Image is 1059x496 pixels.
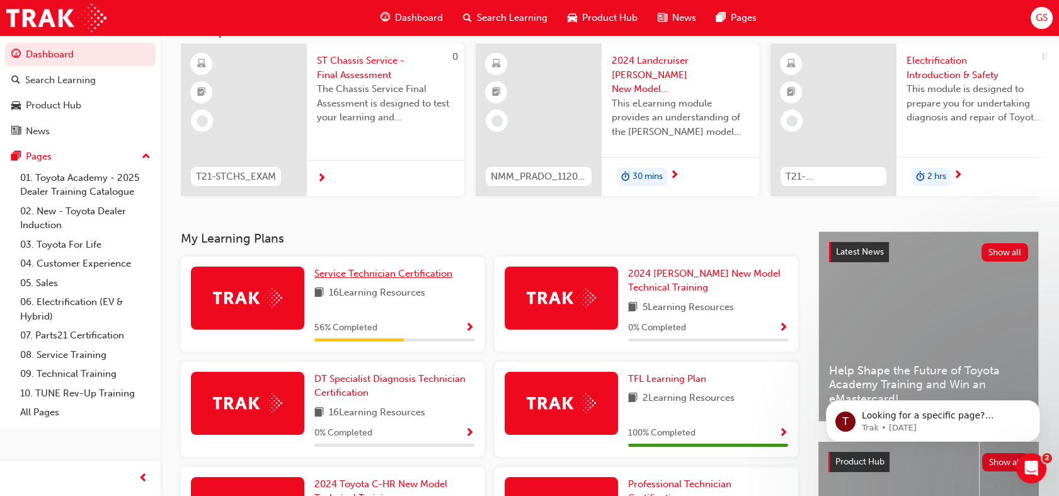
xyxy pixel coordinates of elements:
[317,173,326,185] span: next-icon
[5,69,156,92] a: Search Learning
[568,10,577,26] span: car-icon
[1031,7,1053,29] button: GS
[142,149,151,165] span: up-icon
[907,54,1044,82] span: Electrification Introduction & Safety
[26,149,52,164] div: Pages
[314,405,324,421] span: book-icon
[982,243,1029,262] button: Show all
[628,267,788,295] a: 2024 [PERSON_NAME] New Model Technical Training
[1016,453,1046,483] iframe: Intercom live chat
[213,393,282,413] img: Trak
[15,168,156,202] a: 01. Toyota Academy - 2025 Dealer Training Catalogue
[11,49,21,61] span: guage-icon
[527,288,596,308] img: Trak
[836,246,884,257] span: Latest News
[197,56,206,72] span: learningResourceType_ELEARNING-icon
[916,169,925,185] span: duration-icon
[463,10,472,26] span: search-icon
[558,5,648,31] a: car-iconProduct Hub
[370,5,453,31] a: guage-iconDashboard
[5,40,156,145] button: DashboardSearch LearningProduct HubNews
[779,320,788,336] button: Show Progress
[787,84,796,101] span: booktick-icon
[953,170,963,182] span: next-icon
[465,428,474,439] span: Show Progress
[477,11,547,25] span: Search Learning
[314,285,324,301] span: book-icon
[181,231,798,246] h3: My Learning Plans
[381,10,390,26] span: guage-icon
[779,323,788,334] span: Show Progress
[927,170,946,184] span: 2 hrs
[818,231,1039,422] a: Latest NewsShow allHelp Shape the Future of Toyota Academy Training and Win an eMastercard!
[786,170,881,184] span: T21-FOD_HVIS_PREREQ
[196,170,276,184] span: T21-STCHS_EXAM
[26,98,81,113] div: Product Hub
[25,73,96,88] div: Search Learning
[716,10,726,26] span: pages-icon
[491,170,587,184] span: NMM_PRADO_112024_MODULE_1
[779,425,788,441] button: Show Progress
[452,51,458,62] span: 0
[197,84,206,101] span: booktick-icon
[11,100,21,112] span: car-icon
[465,425,474,441] button: Show Progress
[907,82,1044,125] span: This module is designed to prepare you for undertaking diagnosis and repair of Toyota & Lexus Ele...
[15,403,156,422] a: All Pages
[15,345,156,365] a: 08. Service Training
[6,4,106,32] a: Trak
[648,5,706,31] a: news-iconNews
[476,43,759,196] a: NMM_PRADO_112024_MODULE_12024 Landcruiser [PERSON_NAME] New Model Mechanisms - Model Outline 1Thi...
[329,405,425,421] span: 16 Learning Resources
[731,11,757,25] span: Pages
[395,11,443,25] span: Dashboard
[5,145,156,168] button: Pages
[628,300,638,316] span: book-icon
[628,426,696,441] span: 100 % Completed
[829,242,1028,262] a: Latest NewsShow all
[26,124,50,139] div: News
[15,364,156,384] a: 09. Technical Training
[317,54,454,82] span: ST Chassis Service - Final Assessment
[491,115,503,127] span: learningRecordVerb_NONE-icon
[1042,453,1052,463] span: 2
[582,11,638,25] span: Product Hub
[786,115,798,127] span: learningRecordVerb_NONE-icon
[139,471,148,487] span: prev-icon
[15,274,156,293] a: 05. Sales
[770,43,1054,196] a: 0T21-FOD_HVIS_PREREQElectrification Introduction & SafetyThis module is designed to prepare you f...
[213,288,282,308] img: Trak
[317,82,454,125] span: The Chassis Service Final Assessment is designed to test your learning and understanding of the m...
[643,391,735,407] span: 2 Learning Resources
[672,11,696,25] span: News
[628,268,781,294] span: 2024 [PERSON_NAME] New Model Technical Training
[829,364,1028,407] span: Help Shape the Future of Toyota Academy Training and Win an eMastercard!
[787,56,796,72] span: learningResourceType_ELEARNING-icon
[15,235,156,255] a: 03. Toyota For Life
[779,428,788,439] span: Show Progress
[15,384,156,403] a: 10. TUNE Rev-Up Training
[612,96,749,139] span: This eLearning module provides an understanding of the [PERSON_NAME] model line-up and its Katash...
[181,43,464,196] a: 0T21-STCHS_EXAMST Chassis Service - Final AssessmentThe Chassis Service Final Assessment is desig...
[314,267,457,281] a: Service Technician Certification
[453,5,558,31] a: search-iconSearch Learning
[492,84,501,101] span: booktick-icon
[15,202,156,235] a: 02. New - Toyota Dealer Induction
[314,321,377,335] span: 56 % Completed
[670,170,679,182] span: next-icon
[5,120,156,143] a: News
[11,126,21,137] span: news-icon
[628,321,686,335] span: 0 % Completed
[11,75,20,86] span: search-icon
[628,373,706,384] span: TFL Learning Plan
[329,285,425,301] span: 16 Learning Resources
[314,268,452,279] span: Service Technician Certification
[465,320,474,336] button: Show Progress
[527,393,596,413] img: Trak
[197,115,208,127] span: learningRecordVerb_NONE-icon
[628,391,638,407] span: book-icon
